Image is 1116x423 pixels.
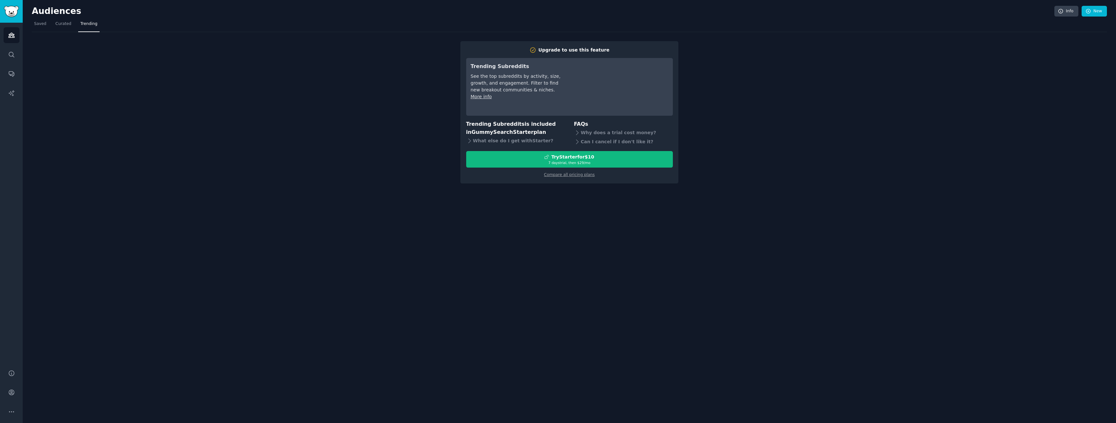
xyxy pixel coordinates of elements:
[55,21,71,27] span: Curated
[574,120,673,128] h3: FAQs
[4,6,19,17] img: GummySearch logo
[544,172,595,177] a: Compare all pricing plans
[574,137,673,147] div: Can I cancel if I don't like it?
[471,94,492,99] a: More info
[471,73,562,93] div: See the top subreddits by activity, size, growth, and engagement. Filter to find new breakout com...
[466,136,565,145] div: What else do I get with Starter ?
[466,151,673,168] button: TryStarterfor$107 daystrial, then $29/mo
[467,160,673,165] div: 7 days trial, then $ 29 /mo
[551,154,594,160] div: Try Starter for $10
[539,47,610,53] div: Upgrade to use this feature
[1082,6,1107,17] a: New
[471,63,562,71] h3: Trending Subreddits
[80,21,97,27] span: Trending
[571,63,668,111] iframe: YouTube video player
[471,129,533,135] span: GummySearch Starter
[32,6,1054,17] h2: Audiences
[32,19,49,32] a: Saved
[574,128,673,137] div: Why does a trial cost money?
[34,21,46,27] span: Saved
[53,19,74,32] a: Curated
[466,120,565,136] h3: Trending Subreddits is included in plan
[78,19,100,32] a: Trending
[1054,6,1078,17] a: Info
